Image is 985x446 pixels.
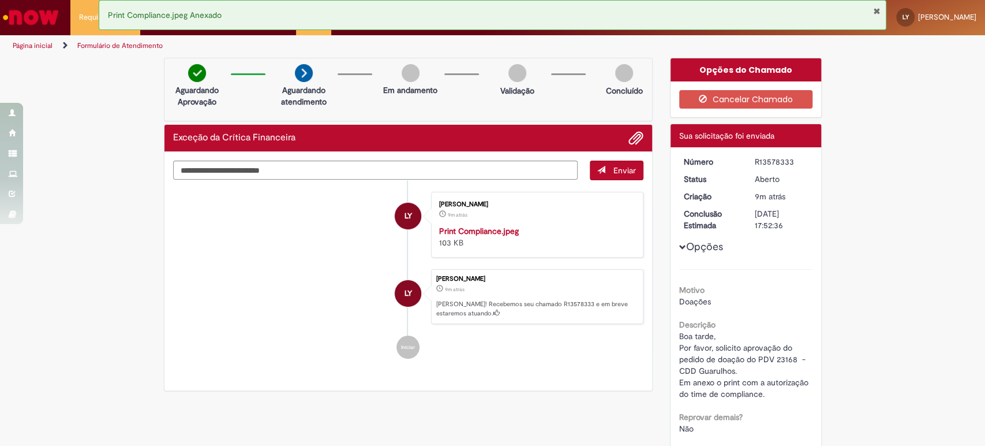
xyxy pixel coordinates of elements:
div: Opções do Chamado [671,58,821,81]
img: img-circle-grey.png [615,64,633,82]
dt: Status [675,173,746,185]
li: Luis Felipe Heidy Lima Yokota [173,269,644,325]
span: LY [405,280,412,307]
img: arrow-next.png [295,64,313,82]
div: Luis Felipe Heidy Lima Yokota [395,280,421,307]
img: ServiceNow [1,6,61,29]
div: 103 KB [439,225,631,248]
span: LY [405,202,412,230]
div: 29/09/2025 16:52:33 [755,191,808,202]
div: R13578333 [755,156,808,168]
img: img-circle-grey.png [508,64,526,82]
textarea: Digite sua mensagem aqui... [173,161,578,180]
h2: Exceção da Crítica Financeira Histórico de tíquete [173,133,295,143]
img: check-circle-green.png [188,64,206,82]
div: [PERSON_NAME] [439,201,631,208]
b: Reprovar demais? [679,412,743,422]
span: Requisições [79,12,119,23]
span: 9m atrás [755,191,785,202]
span: Boa tarde, Por favor, solicito aprovação do pedido de doação do PDV 23168 - CDD Guarulhos. Em ane... [679,331,811,399]
div: Luis Felipe Heidy Lima Yokota [395,203,421,229]
button: Enviar [590,161,643,180]
span: Enviar [613,165,636,176]
img: img-circle-grey.png [402,64,420,82]
p: Concluído [605,85,642,96]
time: 29/09/2025 16:52:33 [755,191,785,202]
p: Aguardando Aprovação [169,84,225,107]
p: [PERSON_NAME]! Recebemos seu chamado R13578333 e em breve estaremos atuando. [436,300,637,318]
dt: Número [675,156,746,168]
span: Print Compliance.jpeg Anexado [108,10,222,20]
time: 29/09/2025 16:52:33 [445,286,465,293]
div: Aberto [755,173,808,185]
p: Em andamento [383,84,437,96]
button: Adicionar anexos [628,131,643,146]
span: Doações [679,296,711,307]
span: Sua solicitação foi enviada [679,131,774,141]
b: Motivo [679,285,705,295]
span: 9m atrás [445,286,465,293]
span: LY [902,13,909,21]
time: 29/09/2025 16:52:32 [448,211,467,218]
div: [DATE] 17:52:36 [755,208,808,231]
b: Descrição [679,319,716,330]
span: Não [679,423,694,434]
ul: Histórico de tíquete [173,180,644,371]
a: Página inicial [13,41,53,50]
a: Print Compliance.jpeg [439,226,519,236]
a: Formulário de Atendimento [77,41,163,50]
ul: Trilhas de página [9,35,648,57]
dt: Criação [675,191,746,202]
button: Cancelar Chamado [679,90,812,109]
dt: Conclusão Estimada [675,208,746,231]
p: Validação [500,85,534,96]
div: [PERSON_NAME] [436,276,637,283]
span: [PERSON_NAME] [918,12,976,22]
button: Fechar Notificação [872,6,880,16]
p: Aguardando atendimento [276,84,332,107]
span: 9m atrás [448,211,467,218]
